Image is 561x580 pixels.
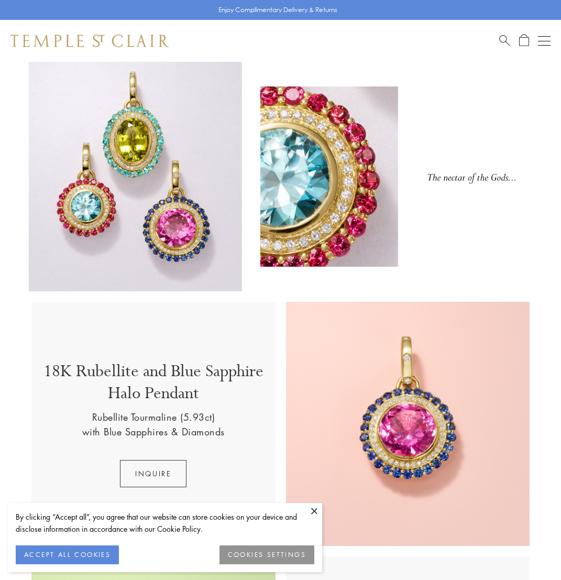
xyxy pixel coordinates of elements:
[120,460,186,487] button: inquire
[16,545,119,564] button: ACCEPT ALL COOKIES
[499,34,510,47] a: Search
[16,511,314,535] div: By clicking “Accept all”, you agree that our website can store cookies on your device and disclos...
[538,35,551,47] button: Open navigation
[92,410,215,424] p: Rubellite Tourmaline (5.93ct)
[82,424,225,439] p: with Blue Sapphires & Diamonds
[509,531,551,570] iframe: Gorgias live chat messenger
[519,34,529,47] a: Open Shopping Bag
[42,360,265,410] p: 18K Rubellite and Blue Sapphire Halo Pendant
[219,545,314,564] button: COOKIES SETTINGS
[218,5,337,15] p: Enjoy Complimentary Delivery & Returns
[10,35,169,47] img: Temple St. Clair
